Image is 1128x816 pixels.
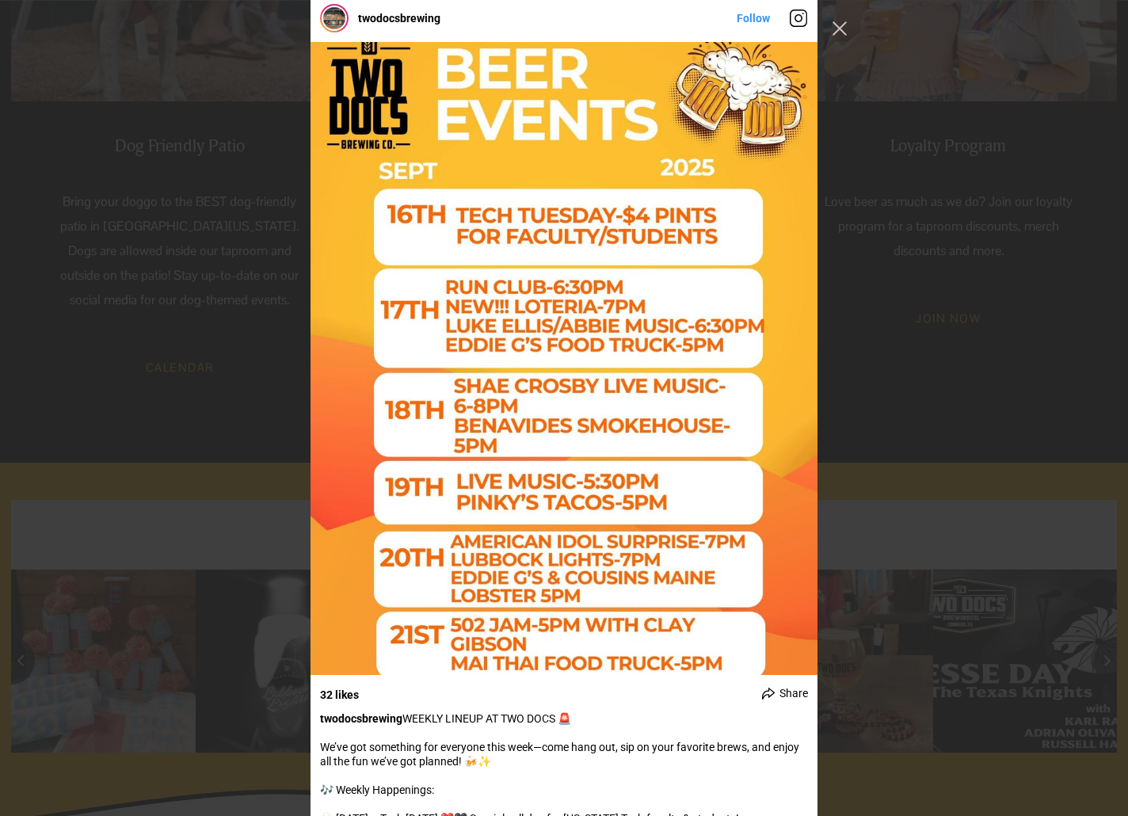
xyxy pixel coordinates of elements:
button: Close Instagram Feed Popup [827,16,852,41]
a: twodocsbrewing [320,712,402,725]
a: twodocsbrewing [358,12,440,25]
img: twodocsbrewing [323,7,345,29]
div: 32 likes [320,688,359,702]
a: Follow [737,12,770,25]
span: Share [779,686,808,700]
